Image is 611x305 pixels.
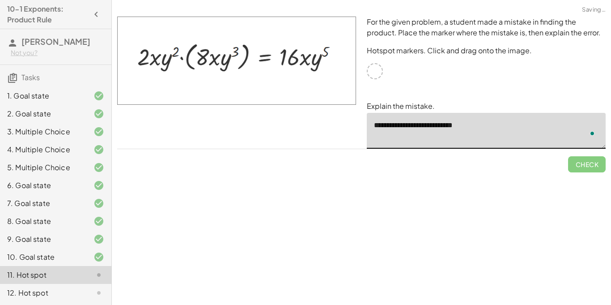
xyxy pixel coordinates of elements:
[21,73,40,82] span: Tasks
[367,17,606,38] p: For the given problem, a student made a mistake in finding the product. Place the marker where th...
[93,144,104,155] i: Task finished and correct.
[93,288,104,298] i: Task not started.
[93,198,104,209] i: Task finished and correct.
[93,270,104,280] i: Task not started.
[7,108,79,119] div: 2. Goal state
[7,126,79,137] div: 3. Multiple Choice
[367,45,606,56] p: Hotspot markers. Click and drag onto the image.
[117,17,356,105] img: b42f739e0bd79d23067a90d0ea4ccfd2288159baac1bcee117f9be6b6edde5c4.png
[7,270,79,280] div: 11. Hot spot
[93,108,104,119] i: Task finished and correct.
[7,198,79,209] div: 7. Goal state
[93,216,104,227] i: Task finished and correct.
[7,234,79,245] div: 9. Goal state
[7,252,79,262] div: 10. Goal state
[7,162,79,173] div: 5. Multiple Choice
[93,126,104,137] i: Task finished and correct.
[93,234,104,245] i: Task finished and correct.
[93,162,104,173] i: Task finished and correct.
[93,180,104,191] i: Task finished and correct.
[7,90,79,101] div: 1. Goal state
[7,216,79,227] div: 8. Goal state
[7,144,79,155] div: 4. Multiple Choice
[93,252,104,262] i: Task finished and correct.
[367,101,606,112] p: Explain the mistake.
[582,5,606,14] span: Saving…
[21,36,90,47] span: [PERSON_NAME]
[7,288,79,298] div: 12. Hot spot
[93,90,104,101] i: Task finished and correct.
[7,180,79,191] div: 6. Goal state
[7,4,88,25] h4: 10-1 Exponents: Product Rule
[367,113,606,149] textarea: To enrich screen reader interactions, please activate Accessibility in Grammarly extension settings
[11,48,104,57] div: Not you?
